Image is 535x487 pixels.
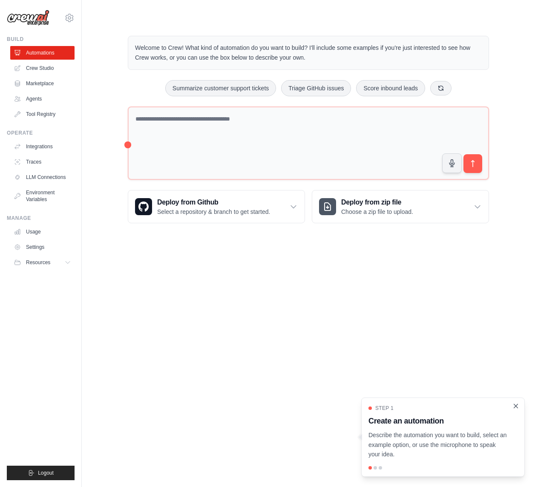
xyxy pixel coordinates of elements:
[38,470,54,476] span: Logout
[341,207,413,216] p: Choose a zip file to upload.
[356,80,425,96] button: Score inbound leads
[512,403,519,409] button: Close walkthrough
[7,130,75,136] div: Operate
[10,92,75,106] a: Agents
[368,415,507,427] h3: Create an automation
[492,446,535,487] iframe: Chat Widget
[165,80,276,96] button: Summarize customer support tickets
[7,466,75,480] button: Logout
[7,215,75,222] div: Manage
[135,43,482,63] p: Welcome to Crew! What kind of automation do you want to build? I'll include some examples if you'...
[10,77,75,90] a: Marketplace
[157,197,270,207] h3: Deploy from Github
[26,259,50,266] span: Resources
[10,240,75,254] a: Settings
[341,197,413,207] h3: Deploy from zip file
[10,46,75,60] a: Automations
[10,186,75,206] a: Environment Variables
[10,61,75,75] a: Crew Studio
[10,107,75,121] a: Tool Registry
[7,36,75,43] div: Build
[7,10,49,26] img: Logo
[375,405,394,412] span: Step 1
[10,170,75,184] a: LLM Connections
[157,207,270,216] p: Select a repository & branch to get started.
[10,155,75,169] a: Traces
[368,430,507,459] p: Describe the automation you want to build, select an example option, or use the microphone to spe...
[10,140,75,153] a: Integrations
[10,256,75,269] button: Resources
[281,80,351,96] button: Triage GitHub issues
[10,225,75,239] a: Usage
